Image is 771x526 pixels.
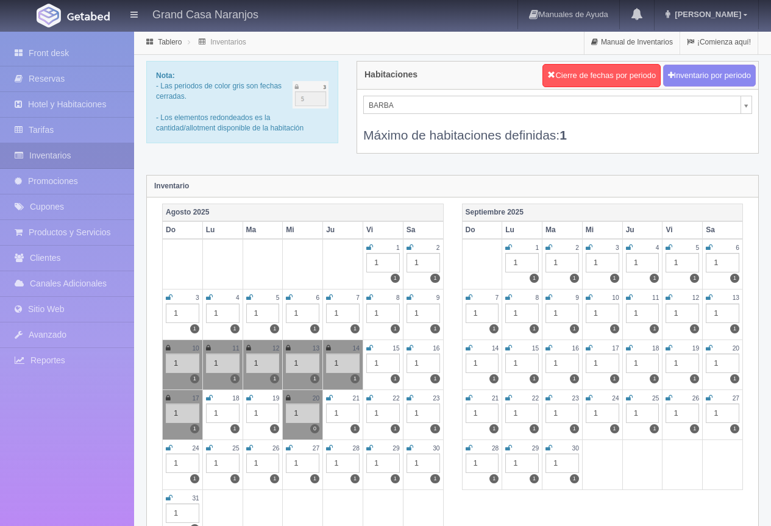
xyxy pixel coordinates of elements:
small: 26 [272,445,279,452]
small: 14 [353,345,360,352]
img: Getabed [37,4,61,27]
label: 1 [610,424,619,433]
label: 1 [230,474,240,483]
small: 16 [433,345,439,352]
th: Vi [663,221,703,239]
small: 4 [656,244,659,251]
label: 1 [570,474,579,483]
small: 26 [692,395,699,402]
span: BARBA [369,96,736,115]
small: 17 [192,395,199,402]
b: 1 [560,128,567,142]
img: Getabed [67,12,110,21]
small: 12 [272,345,279,352]
div: 1 [366,354,400,373]
th: Agosto 2025 [163,204,444,221]
small: 14 [492,345,499,352]
small: 2 [436,244,440,251]
label: 1 [430,324,439,333]
th: Vi [363,221,403,239]
div: 1 [545,453,579,473]
small: 1 [396,244,400,251]
th: Mi [582,221,622,239]
h4: Grand Casa Naranjos [152,6,258,21]
div: 1 [166,403,199,423]
label: 1 [690,324,699,333]
th: Sa [403,221,443,239]
label: 1 [391,324,400,333]
label: 1 [391,474,400,483]
label: 1 [310,374,319,383]
th: Sa [703,221,743,239]
div: 1 [206,304,240,323]
label: 1 [730,424,739,433]
label: 0 [310,424,319,433]
div: 1 [326,453,360,473]
label: 1 [570,424,579,433]
label: 1 [690,274,699,283]
th: Do [163,221,203,239]
label: 1 [350,474,360,483]
th: Ma [542,221,583,239]
label: 1 [310,474,319,483]
th: Septiembre 2025 [462,204,743,221]
small: 11 [232,345,239,352]
div: 1 [166,354,199,373]
div: 1 [407,253,440,272]
button: Cierre de fechas por periodo [542,64,661,87]
small: 19 [272,395,279,402]
label: 1 [391,424,400,433]
label: 1 [391,274,400,283]
small: 7 [356,294,360,301]
div: 1 [466,354,499,373]
div: 1 [366,304,400,323]
small: 13 [733,294,739,301]
label: 1 [230,424,240,433]
div: 1 [246,304,280,323]
button: Inventario por periodo [663,65,756,87]
div: 1 [326,304,360,323]
small: 6 [736,244,739,251]
label: 1 [650,424,659,433]
div: 1 [366,253,400,272]
small: 10 [192,345,199,352]
small: 24 [612,395,619,402]
label: 1 [530,374,539,383]
small: 15 [532,345,539,352]
label: 1 [310,324,319,333]
small: 29 [532,445,539,452]
div: 1 [505,304,539,323]
div: 1 [505,253,539,272]
label: 1 [730,324,739,333]
small: 21 [353,395,360,402]
div: 1 [626,354,659,373]
div: 1 [466,403,499,423]
div: 1 [206,354,240,373]
div: 1 [545,253,579,272]
small: 7 [496,294,499,301]
a: BARBA [363,96,752,114]
div: 1 [407,453,440,473]
label: 1 [270,324,279,333]
small: 2 [575,244,579,251]
div: 1 [286,403,319,423]
label: 1 [350,374,360,383]
small: 23 [572,395,579,402]
small: 25 [652,395,659,402]
div: 1 [166,503,199,523]
label: 1 [650,274,659,283]
div: 1 [286,354,319,373]
div: 1 [545,304,579,323]
label: 1 [690,374,699,383]
b: Nota: [156,71,175,80]
label: 1 [190,474,199,483]
div: 1 [466,304,499,323]
small: 30 [433,445,439,452]
div: 1 [246,403,280,423]
label: 1 [730,274,739,283]
label: 1 [350,424,360,433]
div: 1 [246,354,280,373]
th: Lu [202,221,243,239]
small: 18 [652,345,659,352]
h4: Habitaciones [364,70,417,79]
